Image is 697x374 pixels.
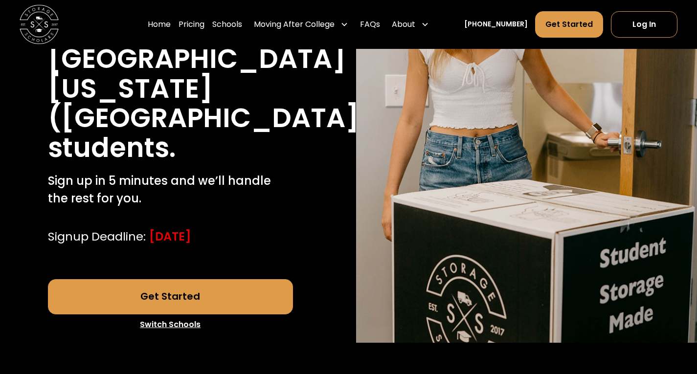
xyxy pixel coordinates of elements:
[464,19,528,29] a: [PHONE_NUMBER]
[48,44,372,132] h1: [GEOGRAPHIC_DATA][US_STATE] ([GEOGRAPHIC_DATA])
[392,19,415,30] div: About
[48,133,176,162] h1: students.
[149,228,191,245] div: [DATE]
[148,11,171,38] a: Home
[212,11,242,38] a: Schools
[48,314,293,335] a: Switch Schools
[535,11,603,38] a: Get Started
[250,11,352,38] div: Moving After College
[48,228,146,245] div: Signup Deadline:
[388,11,433,38] div: About
[360,11,380,38] a: FAQs
[48,279,293,314] a: Get Started
[254,19,335,30] div: Moving After College
[20,5,59,44] img: Storage Scholars main logo
[179,11,204,38] a: Pricing
[48,172,293,207] p: Sign up in 5 minutes and we’ll handle the rest for you.
[611,11,677,38] a: Log In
